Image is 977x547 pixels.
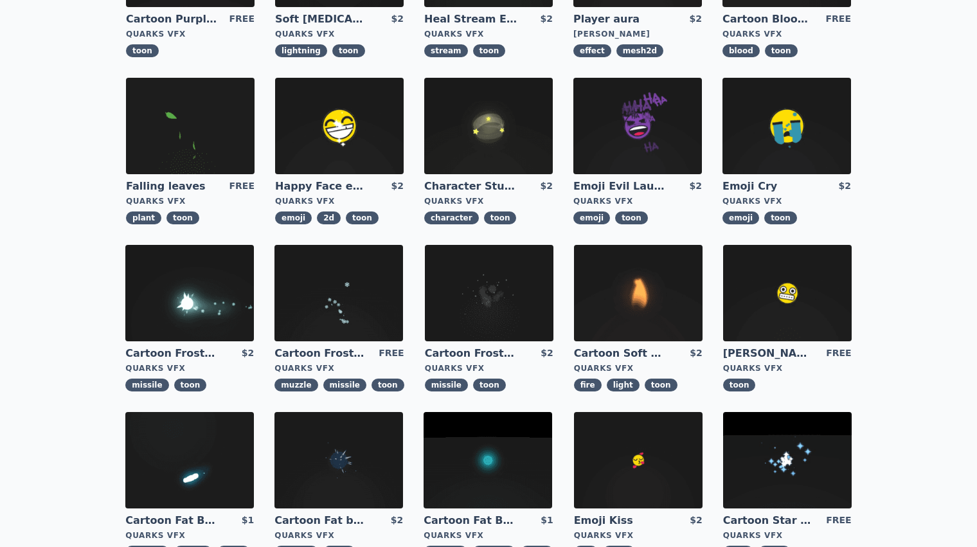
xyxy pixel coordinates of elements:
[242,346,254,361] div: $2
[573,12,666,26] a: Player aura
[274,346,367,361] a: Cartoon Frost Missile Muzzle Flash
[424,179,517,193] a: Character Stun Effect
[722,196,851,206] div: Quarks VFX
[126,211,161,224] span: plant
[607,379,640,391] span: light
[723,514,816,528] a: Cartoon Star field
[826,12,851,26] div: FREE
[573,78,702,174] img: imgAlt
[541,514,553,528] div: $1
[723,530,852,541] div: Quarks VFX
[541,12,553,26] div: $2
[722,12,815,26] a: Cartoon Blood Splash
[275,211,312,224] span: emoji
[126,44,159,57] span: toon
[574,346,667,361] a: Cartoon Soft CandleLight
[723,363,852,373] div: Quarks VFX
[174,379,207,391] span: toon
[323,379,366,391] span: missile
[722,211,759,224] span: emoji
[723,379,756,391] span: toon
[242,514,254,528] div: $1
[690,346,702,361] div: $2
[573,29,702,39] div: [PERSON_NAME]
[391,179,404,193] div: $2
[424,78,553,174] img: imgAlt
[126,78,255,174] img: imgAlt
[425,245,553,341] img: imgAlt
[391,514,403,528] div: $2
[424,44,468,57] span: stream
[574,379,602,391] span: fire
[574,412,703,508] img: imgAlt
[826,346,851,361] div: FREE
[690,179,702,193] div: $2
[573,44,611,57] span: effect
[126,12,219,26] a: Cartoon Purple [MEDICAL_DATA]
[722,179,815,193] a: Emoji Cry
[573,179,666,193] a: Emoji Evil Laugh
[574,363,703,373] div: Quarks VFX
[125,514,218,528] a: Cartoon Fat Bullet
[826,514,851,528] div: FREE
[722,78,851,174] img: imgAlt
[425,363,553,373] div: Quarks VFX
[424,12,517,26] a: Heal Stream Effect
[615,211,648,224] span: toon
[764,211,797,224] span: toon
[573,211,610,224] span: emoji
[275,78,404,174] img: imgAlt
[723,412,852,508] img: imgAlt
[126,179,219,193] a: Falling leaves
[723,245,852,341] img: imgAlt
[424,514,516,528] a: Cartoon Fat Bullet Muzzle Flash
[541,179,553,193] div: $2
[332,44,365,57] span: toon
[125,530,254,541] div: Quarks VFX
[541,346,553,361] div: $2
[125,412,254,508] img: imgAlt
[275,44,327,57] span: lightning
[346,211,379,224] span: toon
[125,245,254,341] img: imgAlt
[473,379,506,391] span: toon
[229,12,255,26] div: FREE
[722,29,851,39] div: Quarks VFX
[574,514,667,528] a: Emoji Kiss
[126,196,255,206] div: Quarks VFX
[574,530,703,541] div: Quarks VFX
[722,44,760,57] span: blood
[275,29,404,39] div: Quarks VFX
[274,379,318,391] span: muzzle
[616,44,663,57] span: mesh2d
[424,29,553,39] div: Quarks VFX
[275,196,404,206] div: Quarks VFX
[723,346,816,361] a: [PERSON_NAME]
[125,363,254,373] div: Quarks VFX
[125,379,168,391] span: missile
[690,12,702,26] div: $2
[229,179,255,193] div: FREE
[372,379,404,391] span: toon
[424,211,479,224] span: character
[274,245,403,341] img: imgAlt
[166,211,199,224] span: toon
[424,196,553,206] div: Quarks VFX
[275,179,368,193] a: Happy Face emoji
[425,346,517,361] a: Cartoon Frost Missile Explosion
[274,514,367,528] a: Cartoon Fat bullet explosion
[645,379,677,391] span: toon
[425,379,468,391] span: missile
[690,514,702,528] div: $2
[379,346,404,361] div: FREE
[126,29,255,39] div: Quarks VFX
[274,412,403,508] img: imgAlt
[839,179,851,193] div: $2
[424,412,552,508] img: imgAlt
[275,12,368,26] a: Soft [MEDICAL_DATA]
[125,346,218,361] a: Cartoon Frost Missile
[274,530,403,541] div: Quarks VFX
[574,245,703,341] img: imgAlt
[391,12,404,26] div: $2
[484,211,517,224] span: toon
